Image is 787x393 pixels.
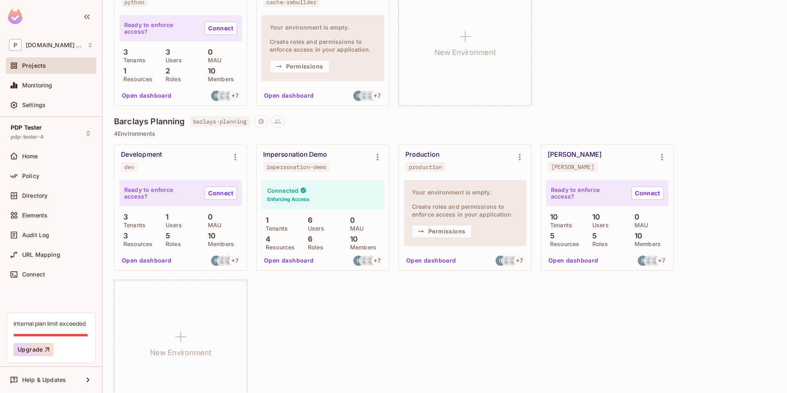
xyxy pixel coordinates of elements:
span: + 7 [232,93,238,98]
span: + 7 [374,258,380,263]
p: 10 [546,213,558,221]
p: 10 [630,232,642,240]
button: Environment settings [369,149,386,165]
p: 4 Environments [114,130,776,137]
span: + 7 [232,258,238,263]
img: raz@permit.io [496,256,506,266]
div: Development [121,151,162,159]
h4: Create roles and permissions to enforce access in your application. [412,203,518,218]
p: Members [346,244,376,251]
a: Connect [631,187,664,200]
p: Ready to enforce access? [124,22,198,35]
span: Connect [22,271,45,278]
button: Permissions [270,60,330,73]
p: Resources [119,76,152,82]
p: 3 [119,232,128,240]
img: ori@permit.io [217,91,227,101]
p: 2 [161,67,170,75]
p: Tenants [119,57,146,64]
span: Audit Log [22,232,49,238]
p: Roles [161,241,181,247]
p: Ready to enforce access? [124,187,198,200]
button: Open dashboard [118,89,175,102]
button: Open dashboard [118,254,175,267]
p: Members [204,241,234,247]
h4: Your environment is empty. [412,188,518,196]
p: Tenants [262,225,288,232]
p: 5 [588,232,597,240]
a: Connect [205,187,237,200]
p: Users [304,225,324,232]
img: filip@permit.io [650,256,660,266]
button: Environment settings [512,149,528,165]
span: PDP Tester [11,124,42,131]
img: ori@permit.io [502,256,512,266]
p: Tenants [119,222,146,228]
span: Project settings [255,119,268,127]
p: 3 [119,213,128,221]
img: filip@permit.io [508,256,518,266]
p: Resources [262,244,295,251]
img: raz@permit.io [638,256,648,266]
h1: New Environment [150,347,212,359]
h4: Your environment is empty. [270,23,376,31]
h4: Barclays Planning [114,117,185,126]
img: SReyMgAAAABJRU5ErkJggg== [8,9,23,24]
img: filip@permit.io [223,91,234,101]
p: Users [161,222,182,228]
p: MAU [204,222,221,228]
img: ori@permit.io [644,256,654,266]
button: Permissions [412,225,472,238]
div: [PERSON_NAME] [551,164,594,170]
h6: Enforcing Access [267,196,309,203]
img: raz@permit.io [353,91,364,101]
button: Open dashboard [403,254,459,267]
p: Members [630,241,661,247]
p: 1 [119,67,126,75]
div: Production [405,151,439,159]
span: + 7 [516,258,523,263]
button: Open dashboard [261,254,317,267]
span: P [9,39,22,51]
span: + 7 [374,93,380,98]
span: Elements [22,212,48,219]
button: Upgrade [14,343,54,356]
button: Environment settings [654,149,670,165]
div: [PERSON_NAME] [548,151,602,159]
p: 10 [204,232,216,240]
img: ori@permit.io [217,256,227,266]
p: Roles [161,76,181,82]
p: 1 [262,216,268,224]
button: Open dashboard [545,254,602,267]
p: Ready to enforce access? [551,187,625,200]
h4: Connected [267,187,298,194]
div: Internal plan limit exceeded [14,320,86,327]
p: 6 [304,216,312,224]
p: Roles [304,244,323,251]
img: raz@permit.io [211,256,221,266]
span: + 7 [658,258,665,263]
p: Users [161,57,182,64]
p: MAU [204,57,221,64]
img: raz@permit.io [211,91,221,101]
h1: New Environment [434,46,496,59]
div: Impersonation Demo [263,151,327,159]
span: barlays-planning [190,116,250,127]
p: 0 [204,48,213,56]
h4: Create roles and permissions to enforce access in your application. [270,38,376,53]
p: 3 [161,48,170,56]
img: filip@permit.io [366,256,376,266]
p: 1 [161,213,168,221]
p: Users [588,222,609,228]
p: 5 [161,232,170,240]
span: Home [22,153,38,160]
p: 10 [204,67,216,75]
span: Settings [22,102,45,108]
img: raz@permit.io [353,256,364,266]
p: Resources [546,241,579,247]
img: filip@permit.io [223,256,234,266]
p: Roles [588,241,608,247]
p: Members [204,76,234,82]
p: Tenants [546,222,572,228]
p: 3 [119,48,128,56]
